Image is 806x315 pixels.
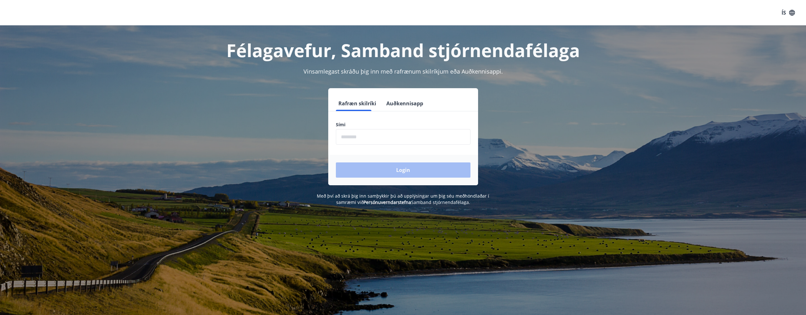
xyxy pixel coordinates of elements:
button: Auðkennisapp [384,96,426,111]
span: Vinsamlegast skráðu þig inn með rafrænum skilríkjum eða Auðkennisappi. [303,68,503,75]
button: ÍS [778,7,798,18]
a: Persónuverndarstefna [363,199,411,205]
label: Sími [336,121,470,128]
h1: Félagavefur, Samband stjórnendafélaga [182,38,624,62]
span: Með því að skrá þig inn samþykkir þú að upplýsingar um þig séu meðhöndlaðar í samræmi við Samband... [317,193,489,205]
button: Rafræn skilríki [336,96,379,111]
